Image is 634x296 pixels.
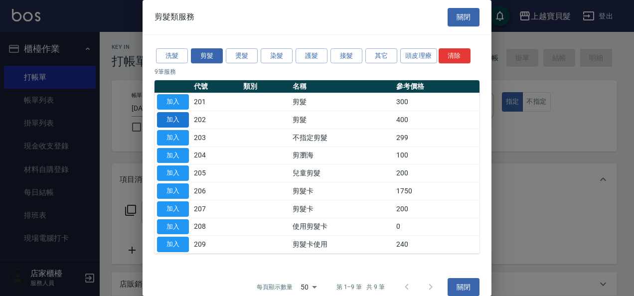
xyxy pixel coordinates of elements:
button: 加入 [157,165,189,181]
td: 207 [191,200,241,218]
th: 代號 [191,80,241,93]
button: 護髮 [296,48,327,64]
button: 剪髮 [191,48,223,64]
td: 剪髮 [290,93,394,111]
button: 關閉 [448,8,479,26]
td: 204 [191,147,241,164]
button: 染髮 [261,48,293,64]
p: 第 1–9 筆 共 9 筆 [336,283,385,292]
p: 9 筆服務 [155,67,479,76]
button: 加入 [157,237,189,252]
button: 燙髮 [226,48,258,64]
td: 0 [394,218,479,236]
button: 清除 [439,48,471,64]
td: 1750 [394,182,479,200]
td: 兒童剪髮 [290,164,394,182]
th: 參考價格 [394,80,479,93]
td: 200 [394,200,479,218]
span: 剪髮類服務 [155,12,194,22]
td: 剪髮卡使用 [290,236,394,254]
td: 201 [191,93,241,111]
th: 名稱 [290,80,394,93]
button: 加入 [157,183,189,199]
td: 不指定剪髮 [290,129,394,147]
button: 加入 [157,94,189,110]
td: 200 [394,164,479,182]
button: 接髮 [330,48,362,64]
td: 209 [191,236,241,254]
td: 400 [394,111,479,129]
td: 208 [191,218,241,236]
button: 頭皮理療 [400,48,437,64]
td: 剪瀏海 [290,147,394,164]
td: 240 [394,236,479,254]
td: 300 [394,93,479,111]
button: 加入 [157,219,189,235]
td: 299 [394,129,479,147]
button: 其它 [365,48,397,64]
button: 加入 [157,148,189,163]
th: 類別 [241,80,290,93]
td: 剪髮 [290,111,394,129]
td: 203 [191,129,241,147]
button: 洗髮 [156,48,188,64]
td: 206 [191,182,241,200]
td: 剪髮卡 [290,182,394,200]
p: 每頁顯示數量 [257,283,293,292]
td: 202 [191,111,241,129]
button: 加入 [157,130,189,146]
td: 使用剪髮卡 [290,218,394,236]
td: 剪髮卡 [290,200,394,218]
button: 加入 [157,112,189,128]
button: 加入 [157,201,189,217]
td: 100 [394,147,479,164]
td: 205 [191,164,241,182]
